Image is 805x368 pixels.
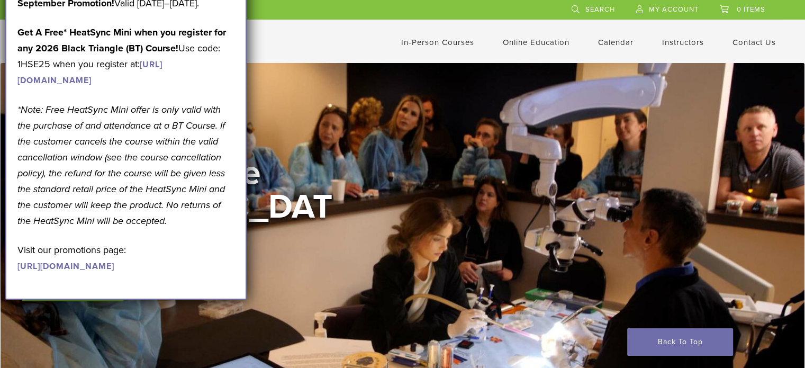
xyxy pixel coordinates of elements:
em: *Note: Free HeatSync Mini offer is only valid with the purchase of and attendance at a BT Course.... [17,104,225,227]
a: Back To Top [627,328,733,356]
span: My Account [649,5,699,14]
a: Instructors [662,38,704,47]
span: 0 items [737,5,765,14]
a: [URL][DOMAIN_NAME] [17,261,114,272]
a: In-Person Courses [401,38,474,47]
a: Calendar [598,38,634,47]
strong: Get A Free* HeatSync Mini when you register for any 2026 Black Triangle (BT) Course! [17,26,226,54]
p: Use code: 1HSE25 when you register at: [17,24,234,88]
span: Search [585,5,615,14]
a: Online Education [503,38,569,47]
a: Contact Us [732,38,776,47]
p: Visit our promotions page: [17,242,234,274]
